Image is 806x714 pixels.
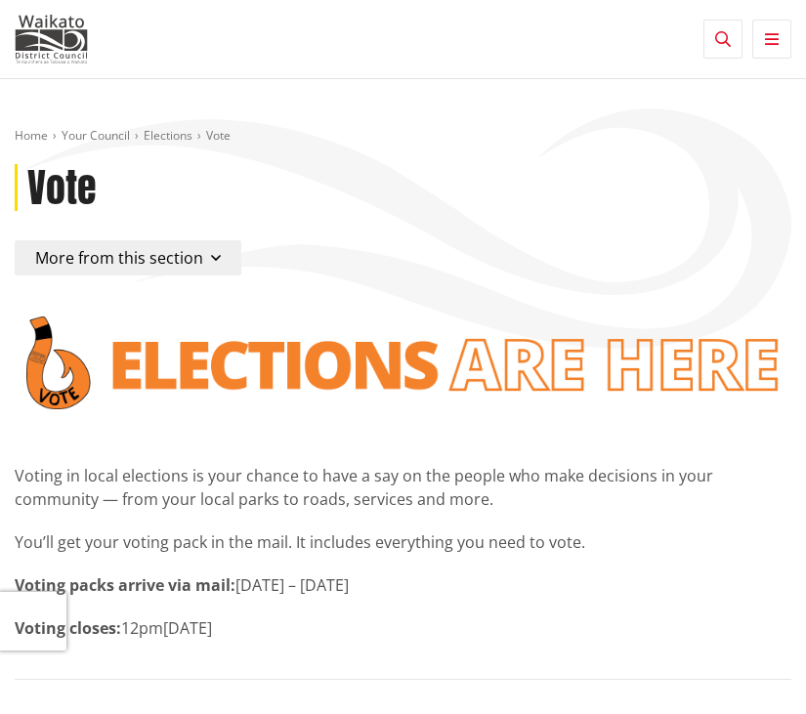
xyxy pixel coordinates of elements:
a: Your Council [62,127,130,144]
span: 12pm[DATE] [121,617,212,639]
img: Vote banner transparent [15,305,791,421]
h1: Vote [27,164,97,211]
strong: Voting packs arrive via mail: [15,574,235,596]
nav: breadcrumb [15,128,791,145]
img: Waikato District Council - Te Kaunihera aa Takiwaa o Waikato [15,15,88,63]
span: More from this section [35,247,203,269]
p: [DATE] – [DATE] [15,573,791,597]
a: Home [15,127,48,144]
button: More from this section [15,240,241,275]
p: Voting in local elections is your chance to have a say on the people who make decisions in your c... [15,464,791,511]
span: Vote [206,127,231,144]
strong: Voting closes: [15,617,121,639]
a: Elections [144,127,192,144]
p: You’ll get your voting pack in the mail. It includes everything you need to vote. [15,530,791,554]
